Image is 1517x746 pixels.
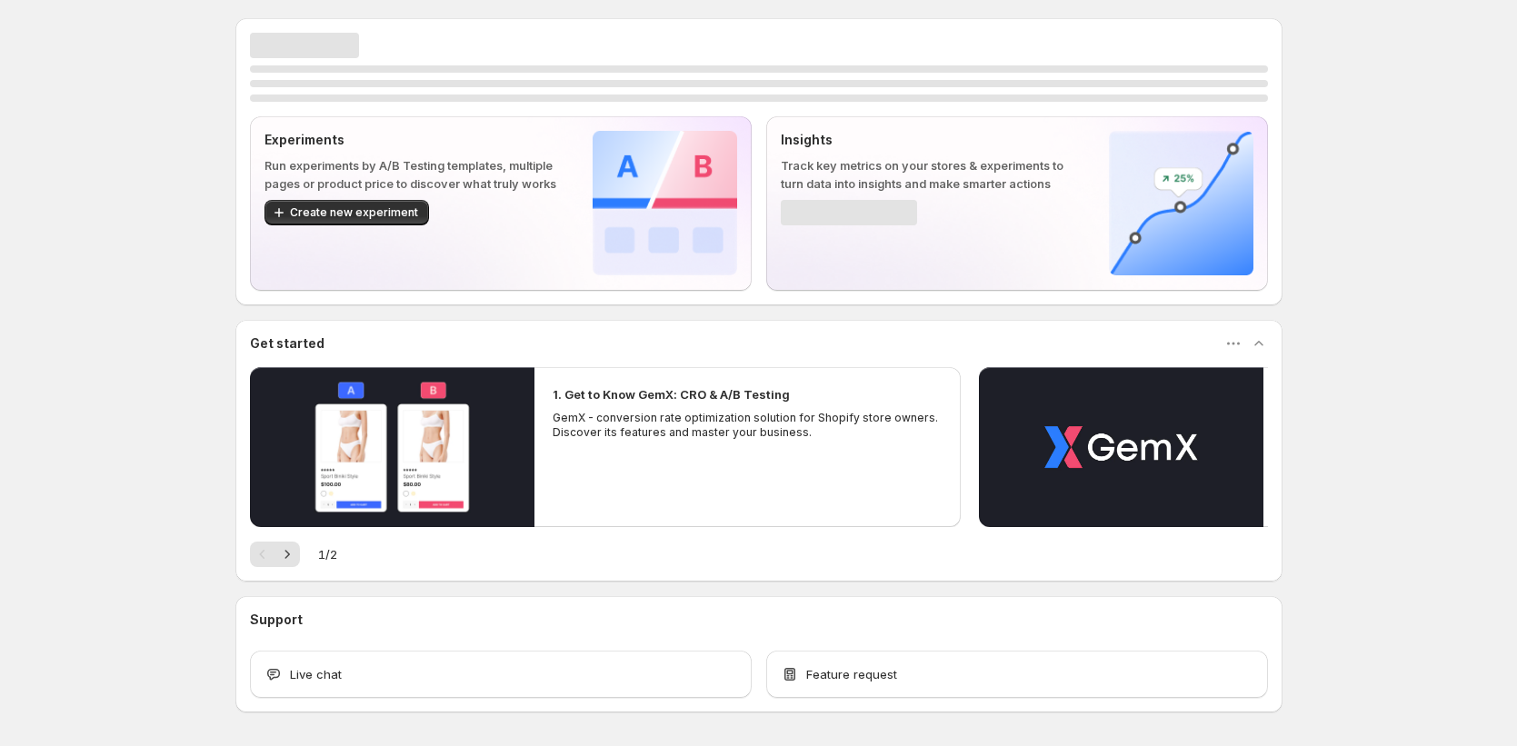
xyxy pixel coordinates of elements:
img: Experiments [593,131,737,275]
span: 1 / 2 [318,545,337,563]
nav: Pagination [250,542,300,567]
button: Create new experiment [264,200,429,225]
p: Insights [781,131,1080,149]
img: Insights [1109,131,1253,275]
p: Experiments [264,131,564,149]
h3: Get started [250,334,324,353]
button: Play video [979,367,1263,527]
p: GemX - conversion rate optimization solution for Shopify store owners. Discover its features and ... [553,411,943,440]
p: Track key metrics on your stores & experiments to turn data into insights and make smarter actions [781,156,1080,193]
span: Create new experiment [290,205,418,220]
p: Run experiments by A/B Testing templates, multiple pages or product price to discover what truly ... [264,156,564,193]
h2: 1. Get to Know GemX: CRO & A/B Testing [553,385,790,403]
button: Next [274,542,300,567]
button: Play video [250,367,534,527]
span: Live chat [290,665,342,683]
h3: Support [250,611,303,629]
span: Feature request [806,665,897,683]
